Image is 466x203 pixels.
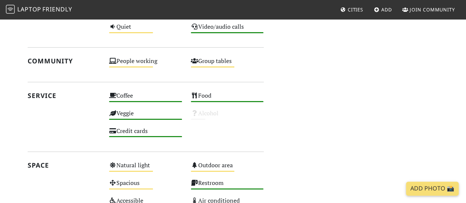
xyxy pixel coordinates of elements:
[105,178,186,195] div: Spacious
[17,5,41,13] span: Laptop
[42,5,72,13] span: Friendly
[186,160,268,178] div: Outdoor area
[105,126,186,143] div: Credit cards
[186,56,268,73] div: Group tables
[337,3,366,16] a: Cities
[28,161,101,169] h2: Space
[105,108,186,126] div: Veggie
[410,6,455,13] span: Join Community
[186,108,268,126] div: Alcohol
[186,21,268,39] div: Video/audio calls
[28,92,101,99] h2: Service
[105,21,186,39] div: Quiet
[6,5,15,14] img: LaptopFriendly
[371,3,395,16] a: Add
[6,3,72,16] a: LaptopFriendly LaptopFriendly
[399,3,458,16] a: Join Community
[105,90,186,108] div: Coffee
[348,6,363,13] span: Cities
[105,56,186,73] div: People working
[186,178,268,195] div: Restroom
[381,6,392,13] span: Add
[186,90,268,108] div: Food
[28,57,101,65] h2: Community
[105,160,186,178] div: Natural light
